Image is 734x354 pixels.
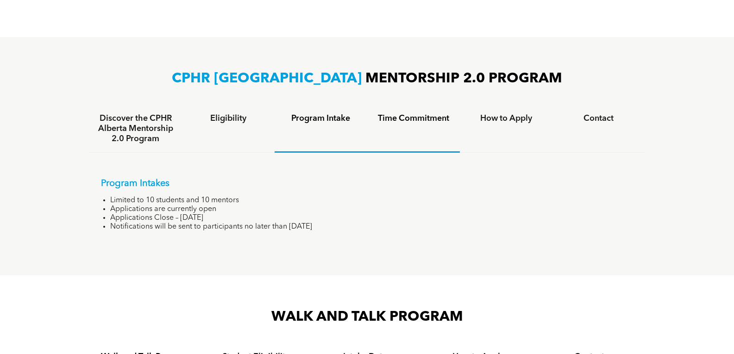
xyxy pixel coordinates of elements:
[110,205,634,214] li: Applications are currently open
[110,196,634,205] li: Limited to 10 students and 10 mentors
[110,223,634,231] li: Notifications will be sent to participants no later than [DATE]
[365,72,562,86] span: MENTORSHIP 2.0 PROGRAM
[98,113,174,144] h4: Discover the CPHR Alberta Mentorship 2.0 Program
[110,214,634,223] li: Applications Close – [DATE]
[283,113,359,124] h4: Program Intake
[101,178,634,189] p: Program Intakes
[561,113,637,124] h4: Contact
[376,113,452,124] h4: Time Commitment
[468,113,544,124] h4: How to Apply
[172,72,362,86] span: CPHR [GEOGRAPHIC_DATA]
[271,310,463,324] span: WALK AND TALK PROGRAM
[190,113,266,124] h4: Eligibility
